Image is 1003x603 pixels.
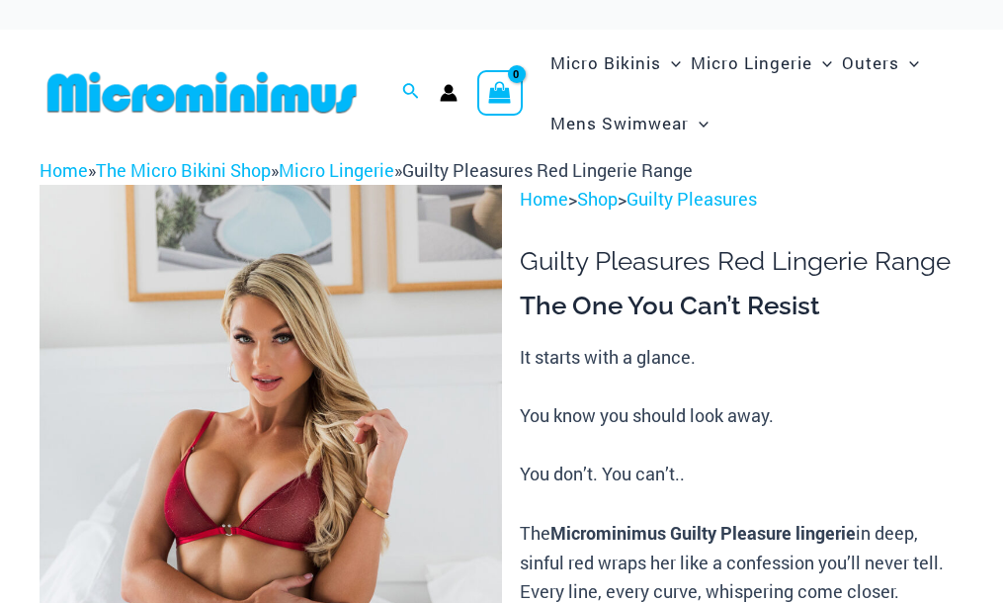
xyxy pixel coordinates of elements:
[627,187,757,211] a: Guilty Pleasures
[96,158,271,182] a: The Micro Bikini Shop
[520,187,568,211] a: Home
[40,158,693,182] span: » » »
[440,84,458,102] a: Account icon link
[402,158,693,182] span: Guilty Pleasures Red Lingerie Range
[686,33,837,93] a: Micro LingerieMenu ToggleMenu Toggle
[661,38,681,88] span: Menu Toggle
[899,38,919,88] span: Menu Toggle
[402,80,420,106] a: Search icon link
[842,38,899,88] span: Outers
[543,30,963,156] nav: Site Navigation
[477,70,523,116] a: View Shopping Cart, empty
[520,246,963,277] h1: Guilty Pleasures Red Lingerie Range
[545,33,686,93] a: Micro BikinisMenu ToggleMenu Toggle
[691,38,812,88] span: Micro Lingerie
[812,38,832,88] span: Menu Toggle
[40,158,88,182] a: Home
[40,70,365,115] img: MM SHOP LOGO FLAT
[520,290,963,323] h3: The One You Can’t Resist
[689,98,709,148] span: Menu Toggle
[577,187,618,211] a: Shop
[550,521,856,545] b: Microminimus Guilty Pleasure lingerie
[550,38,661,88] span: Micro Bikinis
[520,185,963,215] p: > >
[545,93,713,153] a: Mens SwimwearMenu ToggleMenu Toggle
[550,98,689,148] span: Mens Swimwear
[279,158,394,182] a: Micro Lingerie
[837,33,924,93] a: OutersMenu ToggleMenu Toggle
